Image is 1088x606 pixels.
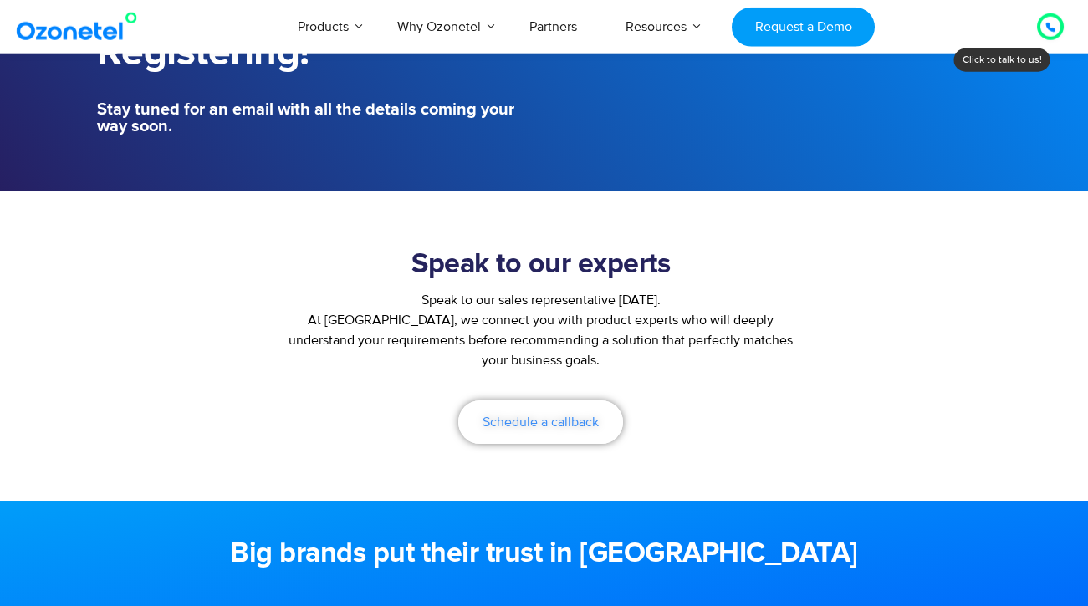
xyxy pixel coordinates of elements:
[732,8,875,47] a: Request a Demo
[97,537,992,571] h2: Big brands put their trust in [GEOGRAPHIC_DATA]
[97,101,536,135] h5: Stay tuned for an email with all the details coming your way soon.
[458,400,623,444] a: Schedule a callback
[279,248,804,282] h2: Speak to our experts
[279,310,804,370] p: At [GEOGRAPHIC_DATA], we connect you with product experts who will deeply understand your require...
[279,290,804,310] div: Speak to our sales representative [DATE].
[483,415,599,429] span: Schedule a callback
